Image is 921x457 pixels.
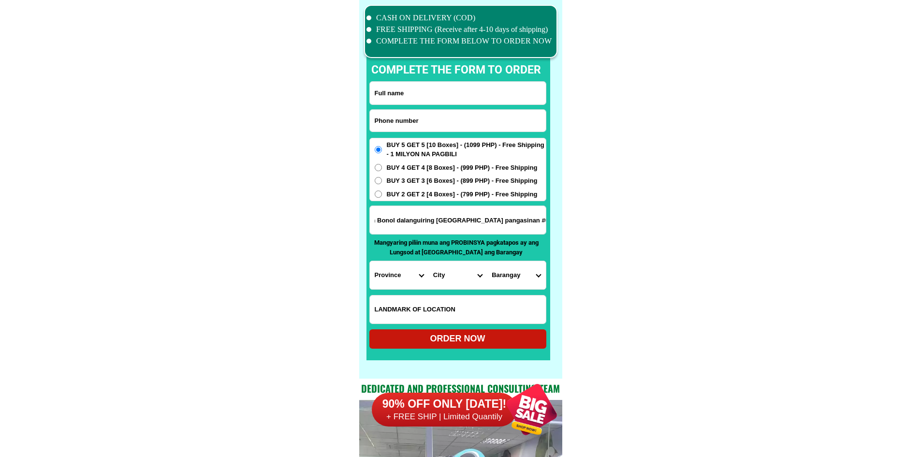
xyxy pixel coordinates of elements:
[487,261,545,289] select: Select commune
[387,176,538,186] span: BUY 3 GET 3 [6 Boxes] - (899 PHP) - Free Shipping
[375,146,382,153] input: BUY 5 GET 5 [10 Boxes] - (1099 PHP) - Free Shipping - 1 MILYON NA PAGBILI
[366,35,552,47] li: COMPLETE THE FORM BELOW TO ORDER NOW
[369,238,543,257] p: Mangyaring piliin muna ang PROBINSYA pagkatapos ay ang Lungsod at [GEOGRAPHIC_DATA] ang Barangay
[362,62,551,79] p: complete the form to order
[372,397,517,412] h6: 90% OFF ONLY [DATE]!
[370,82,546,104] input: Input full_name
[366,12,552,24] li: CASH ON DELIVERY (COD)
[428,261,487,289] select: Select district
[375,164,382,171] input: BUY 4 GET 4 [8 Boxes] - (999 PHP) - Free Shipping
[370,295,546,324] input: Input LANDMARKOFLOCATION
[370,110,546,132] input: Input phone_number
[366,24,552,35] li: FREE SHIPPING (Receive after 4-10 days of shipping)
[387,163,538,173] span: BUY 4 GET 4 [8 Boxes] - (999 PHP) - Free Shipping
[387,140,546,159] span: BUY 5 GET 5 [10 Boxes] - (1099 PHP) - Free Shipping - 1 MILYON NA PAGBILI
[375,191,382,198] input: BUY 2 GET 2 [4 Boxes] - (799 PHP) - Free Shipping
[359,381,562,396] h2: Dedicated and professional consulting team
[369,332,546,345] div: ORDER NOW
[370,261,428,289] select: Select province
[387,190,538,199] span: BUY 2 GET 2 [4 Boxes] - (799 PHP) - Free Shipping
[372,412,517,422] h6: + FREE SHIP | Limited Quantily
[375,177,382,184] input: BUY 3 GET 3 [6 Boxes] - (899 PHP) - Free Shipping
[370,206,546,234] input: Input address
